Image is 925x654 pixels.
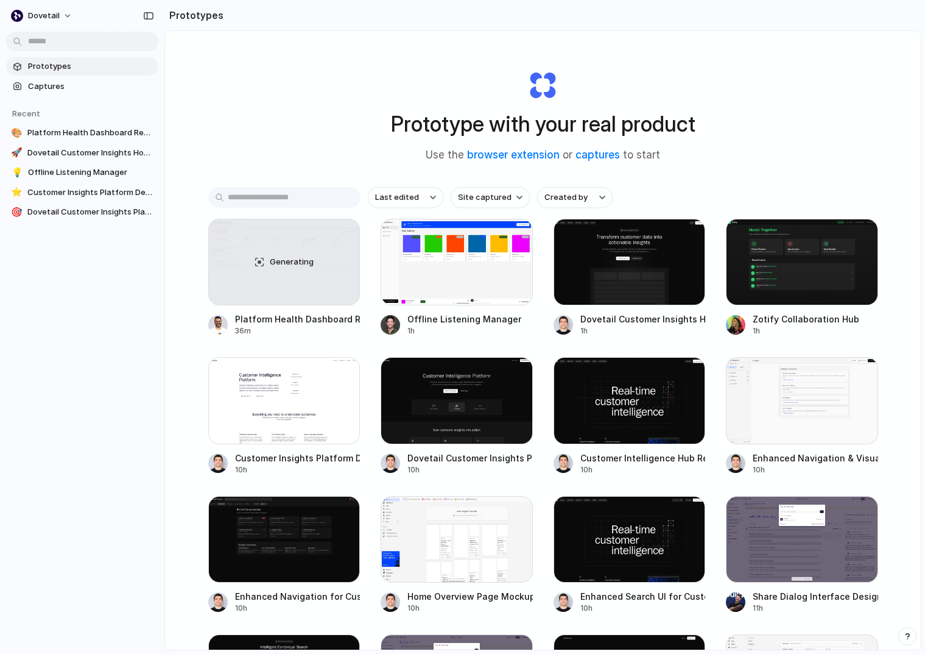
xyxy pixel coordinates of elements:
span: Generating [270,256,314,268]
span: Prototypes [28,60,153,73]
a: 🎨Platform Health Dashboard Redesign [6,124,158,142]
a: Enhanced Navigation for Customer Intelligence PlatformEnhanced Navigation for Customer Intelligen... [208,496,361,614]
button: Created by [537,187,613,208]
div: Dovetail Customer Insights Platform [407,452,533,464]
span: Use the or to start [426,148,660,163]
span: Site captured [458,191,512,204]
a: Dovetail Customer Insights HomepageDovetail Customer Insights Homepage1h [554,219,706,336]
a: Enhanced Search UI for Customer InsightsEnhanced Search UI for Customer Insights10h [554,496,706,614]
div: 1h [753,325,859,336]
button: dovetail [6,6,79,26]
div: 💡 [11,166,23,179]
div: Home Overview Page Mockup [407,590,533,603]
a: Dovetail Customer Insights PlatformDovetail Customer Insights Platform10h [381,357,533,475]
div: 10h [235,603,361,614]
div: Zotify Collaboration Hub [753,313,859,325]
div: 10h [580,464,706,475]
div: Enhanced Navigation & Visual Hierarchy [753,452,878,464]
span: Platform Health Dashboard Redesign [27,127,153,139]
a: Customer Insights Platform DesignCustomer Insights Platform Design10h [208,357,361,475]
div: ⭐ [11,187,23,199]
a: Enhanced Navigation & Visual HierarchyEnhanced Navigation & Visual Hierarchy10h [726,357,878,475]
div: 10h [753,464,878,475]
div: Customer Intelligence Hub Redesign [580,452,706,464]
a: 🎯Dovetail Customer Insights Platform [6,203,158,221]
div: Platform Health Dashboard Redesign [235,313,361,325]
span: Customer Insights Platform Design [27,187,153,199]
a: 💡Offline Listening Manager [6,163,158,182]
span: Dovetail Customer Insights Platform [27,206,153,218]
div: Enhanced Navigation for Customer Intelligence Platform [235,590,361,603]
div: 10h [580,603,706,614]
span: Offline Listening Manager [28,166,153,179]
a: Share Dialog Interface DesignShare Dialog Interface Design11h [726,496,878,614]
span: Recent [12,108,40,118]
a: captures [575,149,620,161]
div: Enhanced Search UI for Customer Insights [580,590,706,603]
span: Dovetail Customer Insights Homepage [27,147,153,159]
div: 10h [407,464,533,475]
div: 36m [235,325,361,336]
a: Captures [6,77,158,96]
a: Prototypes [6,57,158,76]
a: Zotify Collaboration HubZotify Collaboration Hub1h [726,219,878,336]
div: 10h [235,464,361,475]
span: Last edited [375,191,419,204]
a: Platform Health Dashboard RedesignGeneratingPlatform Health Dashboard Redesign36m [208,219,361,336]
div: 1h [407,325,521,336]
h2: Prototypes [164,8,223,23]
div: 11h [753,603,878,614]
button: Last edited [368,187,443,208]
a: ⭐Customer Insights Platform Design [6,183,158,202]
div: 🎨 [11,127,23,139]
span: dovetail [28,10,60,22]
div: 🎯 [11,206,23,218]
div: Dovetail Customer Insights Homepage [580,313,706,325]
a: Offline Listening ManagerOffline Listening Manager1h [381,219,533,336]
div: Offline Listening Manager [407,313,521,325]
a: 🚀Dovetail Customer Insights Homepage [6,144,158,162]
a: browser extension [467,149,560,161]
span: Created by [544,191,588,204]
h1: Prototype with your real product [391,108,695,140]
a: Customer Intelligence Hub RedesignCustomer Intelligence Hub Redesign10h [554,357,706,475]
div: Share Dialog Interface Design [753,590,878,603]
button: Site captured [451,187,530,208]
div: 10h [407,603,533,614]
div: Customer Insights Platform Design [235,452,361,464]
div: 🚀 [11,147,23,159]
span: Captures [28,80,153,93]
a: Home Overview Page MockupHome Overview Page Mockup10h [381,496,533,614]
div: 1h [580,325,706,336]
